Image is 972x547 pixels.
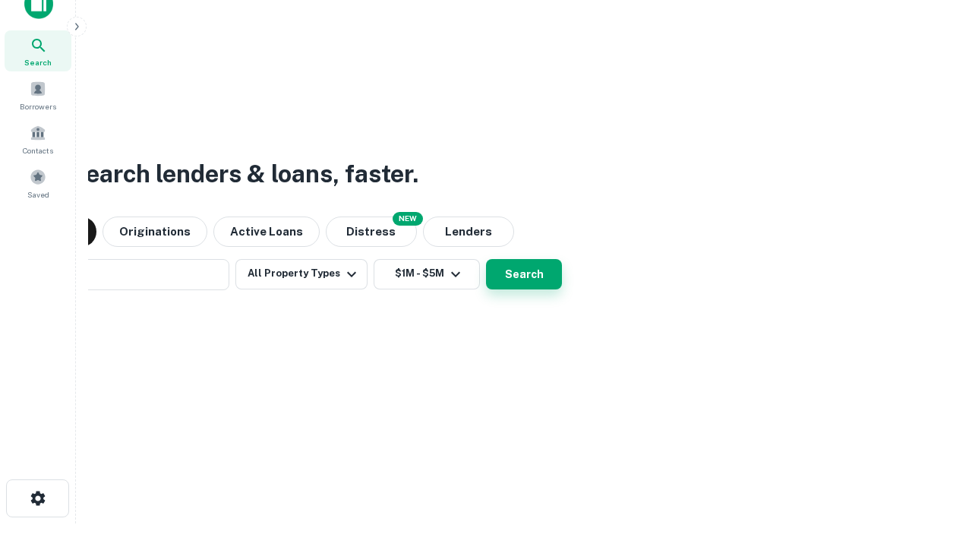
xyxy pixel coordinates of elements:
[326,217,417,247] button: Search distressed loans with lien and other non-mortgage details.
[213,217,320,247] button: Active Loans
[374,259,480,289] button: $1M - $5M
[5,74,71,115] a: Borrowers
[423,217,514,247] button: Lenders
[235,259,368,289] button: All Property Types
[486,259,562,289] button: Search
[103,217,207,247] button: Originations
[5,30,71,71] a: Search
[393,212,423,226] div: NEW
[27,188,49,201] span: Saved
[24,56,52,68] span: Search
[69,156,418,192] h3: Search lenders & loans, faster.
[5,163,71,204] a: Saved
[5,119,71,160] a: Contacts
[896,425,972,498] iframe: Chat Widget
[20,100,56,112] span: Borrowers
[23,144,53,157] span: Contacts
